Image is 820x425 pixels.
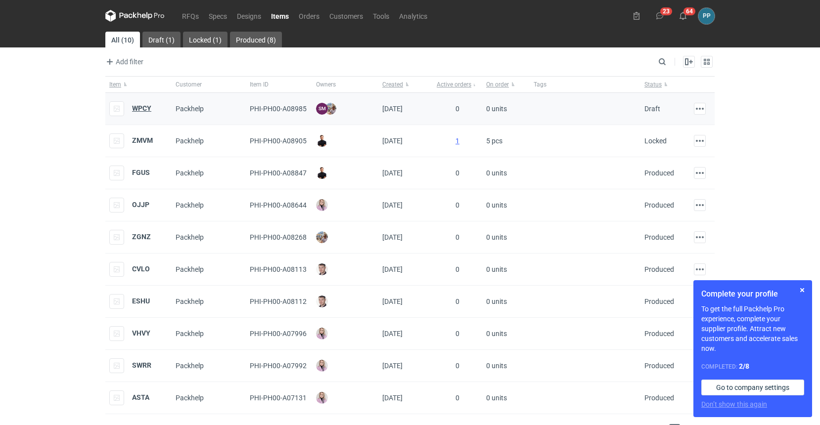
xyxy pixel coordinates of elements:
[701,361,804,372] div: Completed:
[701,399,767,409] button: Don’t show this again
[176,201,204,209] span: Packhelp
[176,169,204,177] span: Packhelp
[694,263,706,275] button: Actions
[132,361,151,369] a: SWRR
[316,263,328,275] img: Maciej Sikora
[316,103,328,115] figcaption: SM
[486,390,507,406] span: 0 units
[176,105,204,113] span: Packhelp
[437,81,471,88] span: Active orders
[378,254,433,286] div: [DATE]
[644,81,662,88] span: Status
[176,330,204,338] span: Packhelp
[644,232,674,242] div: Produced
[316,360,328,372] img: Klaudia Wiśniewska
[250,394,307,402] span: PHI-PH00-A07131
[486,358,507,374] span: 0 units
[232,10,266,22] a: Designs
[105,77,172,92] button: Item
[456,297,459,305] span: 0
[132,104,151,112] a: WPCY
[266,10,294,22] a: Items
[250,362,307,370] span: PHI-PH00-A07992
[230,32,282,47] a: Produced (8)
[378,93,433,125] div: [DATE]
[456,233,459,241] span: 0
[456,201,459,209] span: 0
[132,169,150,176] a: FGUS
[204,10,232,22] a: Specs
[316,328,328,340] img: Klaudia Wiśniewska
[486,326,507,341] span: 0 units
[378,157,433,189] div: [DATE]
[701,304,804,353] p: To get the full Packhelp Pro experience, complete your supplier profile. Attract new customers an...
[694,103,706,115] button: Actions
[644,329,674,339] div: Produced
[698,8,715,24] button: PP
[294,10,324,22] a: Orders
[456,105,459,113] span: 0
[176,81,202,88] span: Customer
[486,81,509,88] span: On order
[316,296,328,307] img: Maciej Sikora
[644,136,667,146] div: Locked
[482,125,530,157] div: 5 pcs
[176,394,204,402] span: Packhelp
[324,10,368,22] a: Customers
[378,286,433,318] div: [DATE]
[250,137,307,145] span: PHI-PH00-A08905
[640,77,690,92] button: Status
[250,265,307,273] span: PHI-PH00-A08113
[456,265,459,273] span: 0
[694,199,706,211] button: Actions
[176,297,204,305] span: Packhelp
[456,137,459,145] a: 1
[433,77,482,92] button: Active orders
[105,10,165,22] svg: Packhelp Pro
[316,81,336,88] span: Owners
[250,201,307,209] span: PHI-PH00-A08644
[701,380,804,395] a: Go to company settings
[132,393,149,401] a: ASTA
[324,103,336,115] img: Michał Palasek
[644,200,674,210] div: Produced
[250,105,307,113] span: PHI-PH00-A08985
[652,8,668,24] button: 23
[486,229,507,245] span: 0 units
[644,361,674,371] div: Produced
[482,189,530,221] div: 0 units
[482,221,530,254] div: 0 units
[316,167,328,179] img: Tomasz Kubiak
[378,350,433,382] div: [DATE]
[486,294,507,309] span: 0 units
[644,168,674,178] div: Produced
[378,382,433,414] div: [DATE]
[534,81,547,88] span: Tags
[378,189,433,221] div: [DATE]
[316,231,328,243] img: Michał Palasek
[694,135,706,147] button: Actions
[486,261,507,277] span: 0 units
[482,318,530,350] div: 0 units
[132,329,150,337] a: VHVY
[482,93,530,125] div: 0 units
[132,297,150,305] a: ESHU
[132,201,149,209] a: OJJP
[694,167,706,179] button: Actions
[104,56,143,68] span: Add filter
[486,133,502,149] span: 5 pcs
[486,165,507,181] span: 0 units
[482,350,530,382] div: 0 units
[656,56,688,68] input: Search
[394,10,432,22] a: Analytics
[132,265,150,273] strong: CVLO
[103,56,144,68] button: Add filter
[739,362,749,370] strong: 2 / 8
[482,382,530,414] div: 0 units
[694,231,706,243] button: Actions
